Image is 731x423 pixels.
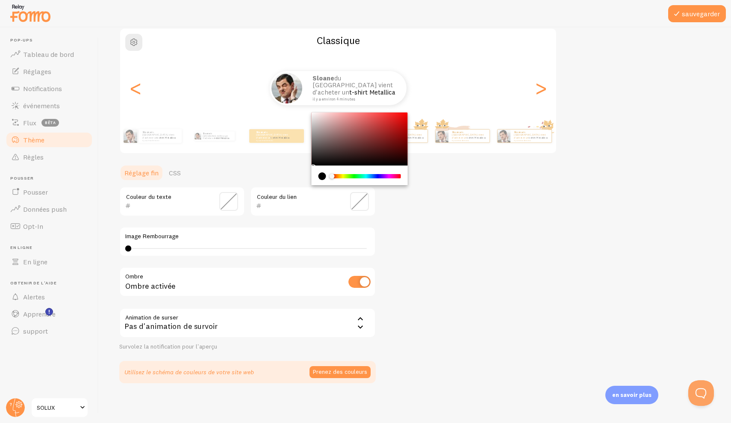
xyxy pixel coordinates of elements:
iframe: Help Scout Beacon - Ouvert [688,380,714,406]
p: du [GEOGRAPHIC_DATA] vient d'acheter un [142,130,178,141]
a: t-shirt Metallica [528,136,547,139]
small: il y a environ 4 minutes [256,139,289,141]
span: SOLUX [37,402,77,413]
div: La couleur actuelle est #000000 [318,172,326,180]
div: Diapositive suivante [536,57,546,119]
h2: Classique [120,34,556,47]
p: en savoir plus [612,391,651,399]
span: POP-UPS [10,38,93,43]
p: du [GEOGRAPHIC_DATA] vient d'acheter un [256,130,290,141]
a: t-shirt Metallica [157,136,175,139]
a: CSS [164,164,186,181]
span: Réglages [23,67,51,76]
div: en savoir plus [605,386,658,404]
a: Règles [5,148,93,166]
img: Fomo [497,130,510,142]
div: Survolez la notification pour l'aperçu [119,343,376,351]
span: EN LIGNE [10,245,93,251]
img: Fomo [124,129,137,143]
span: Opt-In [23,222,43,231]
span: Flux [23,118,36,127]
a: événements [5,97,93,114]
a: Thème [5,131,93,148]
p: du [GEOGRAPHIC_DATA] vient d'acheter un [312,75,398,101]
small: il y a environ 4 minutes [312,97,395,101]
a: t-shirt Metallica [349,88,395,96]
div: Ombre activée [119,267,376,298]
strong: Sloane [256,130,265,134]
small: il y a environ 4 minutes [514,139,547,141]
span: POUSSER [10,176,93,181]
strong: Sloane [452,130,460,134]
small: il y a environ 4 minutes [142,139,177,141]
img: Fomo [435,130,448,142]
a: Notifications [5,80,93,97]
p: du [GEOGRAPHIC_DATA] vient d'acheter un [452,130,486,141]
strong: Sloane [312,74,334,82]
span: BÊTA [41,119,59,127]
label: Image Rembourrage [125,233,370,240]
a: Réglages [5,63,93,80]
img: Fomo [194,133,201,139]
span: Tableau de bord [23,50,74,59]
button: Prenez des couleurs [309,366,371,378]
div: Chrome color picker [312,112,408,185]
p: du [GEOGRAPHIC_DATA] vient d'acheter un [514,130,548,141]
p: Utilisez le schéma de couleurs de votre site web [124,368,254,376]
p: du [GEOGRAPHIC_DATA] vient d'acheter un [390,130,424,141]
div: Pas d'animation de survoir [119,308,376,338]
a: t-shirt Metallica [271,136,289,139]
a: Alertes [5,288,93,305]
small: il y a environ 4 minutes [390,139,423,141]
span: Règles [23,153,44,161]
a: Pousser [5,183,93,201]
span: Obtenir de l'aide [10,281,93,286]
span: En ligne [23,257,47,266]
span: Pousser [23,188,48,196]
span: support [23,327,48,335]
a: Opt-In [5,218,93,235]
a: t-shirt Metallica [466,136,485,139]
strong: Sloane [142,130,151,134]
svg: <p>Regardez les nouveaux tutoriels de fonctionnalités ! </p> [45,308,53,316]
span: Notifications [23,84,62,93]
a: En ligne [5,253,93,270]
a: t-shirt Metallica [404,136,423,139]
a: t-shirt Metallica [214,137,229,139]
div: Diapositive précédente [130,57,141,119]
img: Fomo [271,73,302,104]
a: Apprendre [5,305,93,322]
span: Alertes [23,293,45,301]
span: Apprendre [23,310,56,318]
p: du [GEOGRAPHIC_DATA] vient d'acheter un [203,131,231,141]
a: support [5,322,93,340]
span: Thème [23,136,44,144]
a: Données push [5,201,93,218]
a: SOLUX [31,397,88,418]
img: fomo-relay-logo-orange.svg [9,2,52,24]
strong: Sloane [514,130,522,134]
a: Tableau de bord [5,46,93,63]
span: Données push [23,205,67,213]
span: événements [23,101,60,110]
a: Réglage fin [119,164,164,181]
small: il y a environ 4 minutes [452,139,485,141]
strong: Sloane [203,132,210,135]
a: Flux BÊTA [5,114,93,131]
